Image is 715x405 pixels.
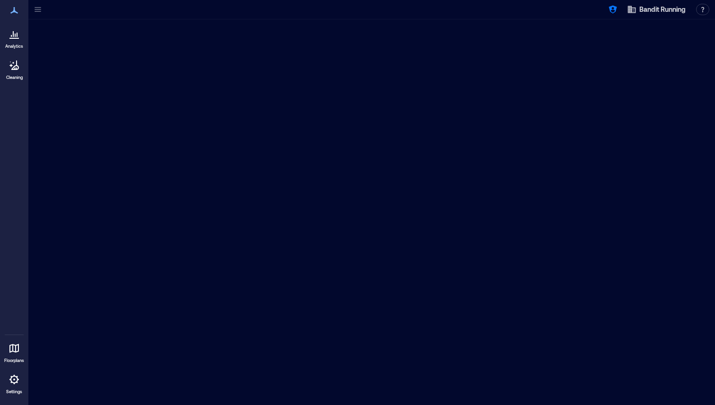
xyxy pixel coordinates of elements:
[2,54,26,83] a: Cleaning
[6,389,22,395] p: Settings
[639,5,686,14] span: Bandit Running
[6,75,23,80] p: Cleaning
[4,358,24,363] p: Floorplans
[624,2,689,17] button: Bandit Running
[5,43,23,49] p: Analytics
[1,337,27,366] a: Floorplans
[2,23,26,52] a: Analytics
[3,368,26,397] a: Settings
